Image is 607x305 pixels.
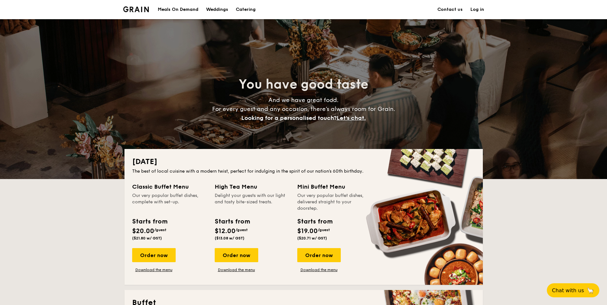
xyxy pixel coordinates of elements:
span: ($21.80 w/ GST) [132,236,162,240]
span: $20.00 [132,227,154,235]
a: Download the menu [297,267,341,272]
span: 🦙 [587,287,594,294]
button: Chat with us🦙 [547,283,599,297]
span: /guest [318,228,330,232]
span: $12.00 [215,227,236,235]
span: /guest [236,228,248,232]
div: Mini Buffet Menu [297,182,372,191]
a: Download the menu [215,267,258,272]
span: Chat with us [552,287,584,293]
div: Starts from [132,217,167,226]
div: Order now [215,248,258,262]
div: Our very popular buffet dishes, complete with set-up. [132,192,207,212]
span: $19.00 [297,227,318,235]
span: ($20.71 w/ GST) [297,236,327,240]
a: Download the menu [132,267,176,272]
span: ($13.08 w/ GST) [215,236,244,240]
div: Order now [297,248,341,262]
h2: [DATE] [132,157,475,167]
div: High Tea Menu [215,182,290,191]
div: Starts from [215,217,250,226]
div: Starts from [297,217,332,226]
div: Order now [132,248,176,262]
div: The best of local cuisine with a modern twist, perfect for indulging in the spirit of our nation’... [132,168,475,175]
div: Classic Buffet Menu [132,182,207,191]
img: Grain [123,6,149,12]
span: Let's chat. [337,114,366,121]
a: Logotype [123,6,149,12]
span: /guest [154,228,166,232]
div: Delight your guests with our light and tasty bite-sized treats. [215,192,290,212]
div: Our very popular buffet dishes, delivered straight to your doorstep. [297,192,372,212]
